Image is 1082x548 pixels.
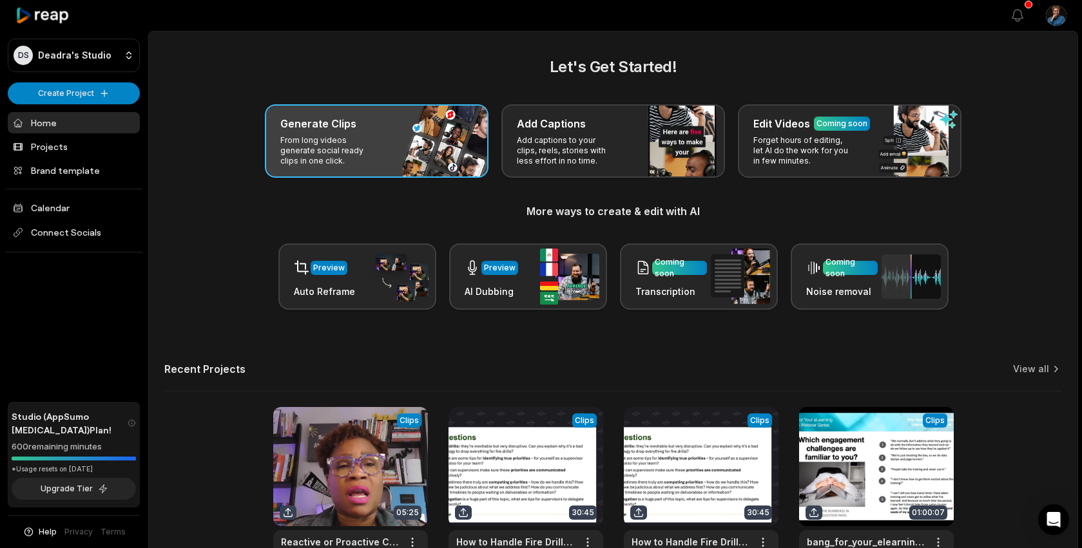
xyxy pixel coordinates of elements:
[882,254,941,299] img: noise_removal.png
[164,203,1062,219] h3: More ways to create & edit with AI
[164,363,246,375] h2: Recent Projects
[8,112,140,133] a: Home
[8,221,140,244] span: Connect Socials
[8,197,140,218] a: Calendar
[313,262,345,274] div: Preview
[465,285,518,298] h3: AI Dubbing
[753,135,853,166] p: Forget hours of editing, let AI do the work for you in few minutes.
[1038,504,1069,535] div: Open Intercom Messenger
[655,256,704,279] div: Coming soon
[540,249,599,305] img: ai_dubbing.png
[826,256,875,279] div: Coming soon
[816,118,867,129] div: Coming soon
[1013,363,1049,375] a: View all
[12,478,136,500] button: Upgrade Tier
[711,249,770,304] img: transcription.png
[8,136,140,157] a: Projects
[12,410,128,437] span: Studio (AppSumo [MEDICAL_DATA]) Plan!
[517,135,617,166] p: Add captions to your clips, reels, stories with less effort in no time.
[280,116,356,131] h3: Generate Clips
[635,285,707,298] h3: Transcription
[484,262,516,274] div: Preview
[38,50,111,61] p: Deadra's Studio
[23,526,57,538] button: Help
[101,526,126,538] a: Terms
[8,82,140,104] button: Create Project
[294,285,355,298] h3: Auto Reframe
[164,55,1062,79] h2: Let's Get Started!
[8,160,140,181] a: Brand template
[369,252,429,302] img: auto_reframe.png
[806,285,878,298] h3: Noise removal
[39,526,57,538] span: Help
[280,135,380,166] p: From long videos generate social ready clips in one click.
[64,526,93,538] a: Privacy
[12,440,136,453] div: 600 remaining minutes
[753,116,810,131] h3: Edit Videos
[517,116,586,131] h3: Add Captions
[14,46,33,65] div: DS
[12,464,136,474] div: *Usage resets on [DATE]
